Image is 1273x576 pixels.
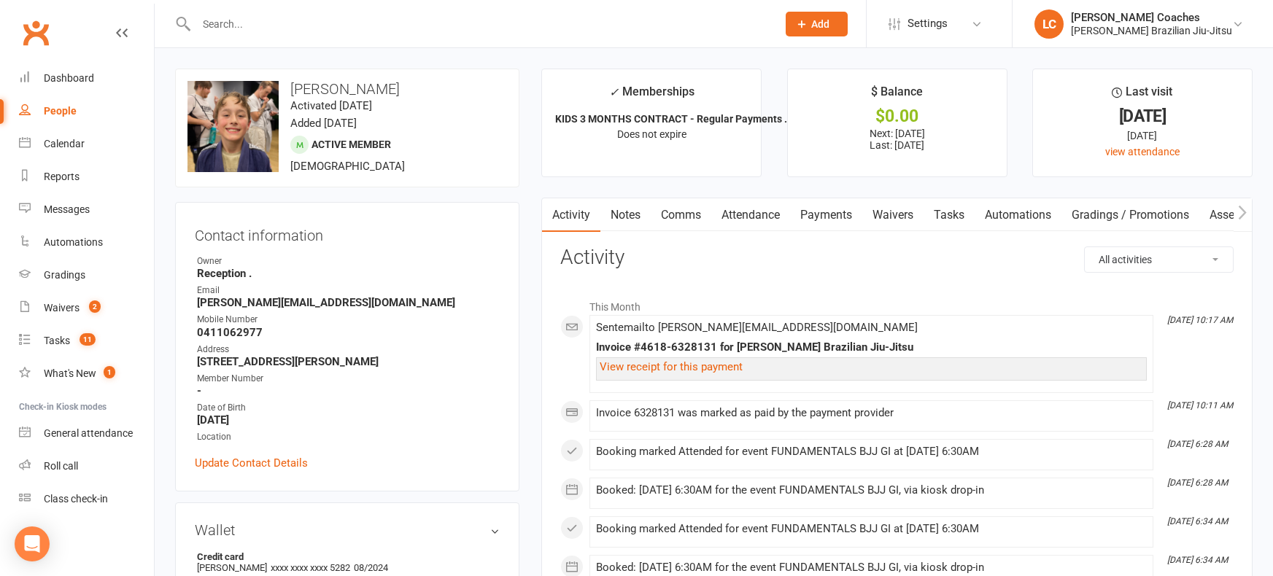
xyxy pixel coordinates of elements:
[44,367,96,379] div: What's New
[197,267,500,280] strong: Reception .
[1046,109,1239,124] div: [DATE]
[19,324,154,357] a: Tasks 11
[104,366,115,378] span: 1
[197,326,500,339] strong: 0411062977
[19,292,154,324] a: Waivers 2
[197,343,500,357] div: Address
[1071,24,1232,37] div: [PERSON_NAME] Brazilian Jiu-Jitsu
[44,138,85,149] div: Calendar
[975,198,1061,232] a: Automations
[1167,555,1228,565] i: [DATE] 6:34 AM
[44,171,80,182] div: Reports
[197,313,500,327] div: Mobile Number
[1167,315,1233,325] i: [DATE] 10:17 AM
[197,384,500,397] strong: -
[596,523,1147,535] div: Booking marked Attended for event FUNDAMENTALS BJJ GI at [DATE] 6:30AM
[786,12,848,36] button: Add
[609,82,694,109] div: Memberships
[1167,516,1228,526] i: [DATE] 6:34 AM
[1046,128,1239,144] div: [DATE]
[197,372,500,386] div: Member Number
[1167,400,1233,410] i: [DATE] 10:11 AM
[195,454,308,472] a: Update Contact Details
[1167,439,1228,449] i: [DATE] 6:28 AM
[15,526,50,561] div: Open Intercom Messenger
[290,117,357,130] time: Added [DATE]
[89,300,101,313] span: 2
[290,99,372,112] time: Activated [DATE]
[1061,198,1199,232] a: Gradings / Promotions
[19,450,154,483] a: Roll call
[596,561,1147,574] div: Booked: [DATE] 6:30AM for the event FUNDAMENTALS BJJ GI, via kiosk drop-in
[80,333,96,346] span: 11
[44,335,70,346] div: Tasks
[44,302,80,314] div: Waivers
[811,18,829,30] span: Add
[596,407,1147,419] div: Invoice 6328131 was marked as paid by the payment provider
[600,360,743,373] a: View receipt for this payment
[1167,478,1228,488] i: [DATE] 6:28 AM
[651,198,711,232] a: Comms
[617,128,686,140] span: Does not expire
[197,401,500,415] div: Date of Birth
[197,254,500,268] div: Owner
[19,417,154,450] a: General attendance kiosk mode
[187,81,279,172] img: image1697101311.png
[19,226,154,259] a: Automations
[790,198,862,232] a: Payments
[801,128,994,151] p: Next: [DATE] Last: [DATE]
[44,493,108,505] div: Class check-in
[596,321,918,334] span: Sent email to [PERSON_NAME][EMAIL_ADDRESS][DOMAIN_NAME]
[19,160,154,193] a: Reports
[195,222,500,244] h3: Contact information
[192,14,767,34] input: Search...
[44,269,85,281] div: Gradings
[1105,146,1180,157] a: view attendance
[44,236,103,248] div: Automations
[711,198,790,232] a: Attendance
[19,193,154,226] a: Messages
[44,72,94,84] div: Dashboard
[19,128,154,160] a: Calendar
[19,483,154,515] a: Class kiosk mode
[197,284,500,297] div: Email
[290,160,405,173] span: [DEMOGRAPHIC_DATA]
[542,198,600,232] a: Activity
[555,113,793,125] strong: KIDS 3 MONTHS CONTRACT - Regular Payments ...
[1112,82,1172,109] div: Last visit
[271,562,350,573] span: xxxx xxxx xxxx 5282
[862,198,924,232] a: Waivers
[197,296,500,309] strong: [PERSON_NAME][EMAIL_ADDRESS][DOMAIN_NAME]
[19,259,154,292] a: Gradings
[44,427,133,439] div: General attendance
[44,105,77,117] div: People
[908,7,948,40] span: Settings
[197,413,500,427] strong: [DATE]
[197,551,492,562] strong: Credit card
[596,445,1147,458] div: Booking marked Attended for event FUNDAMENTALS BJJ GI at [DATE] 6:30AM
[354,562,388,573] span: 08/2024
[19,62,154,95] a: Dashboard
[44,460,78,472] div: Roll call
[560,246,1234,269] h3: Activity
[197,355,500,368] strong: [STREET_ADDRESS][PERSON_NAME]
[19,95,154,128] a: People
[197,430,500,444] div: Location
[187,81,507,97] h3: [PERSON_NAME]
[44,203,90,215] div: Messages
[195,522,500,538] h3: Wallet
[801,109,994,124] div: $0.00
[924,198,975,232] a: Tasks
[1071,11,1232,24] div: [PERSON_NAME] Coaches
[1034,9,1064,39] div: LC
[195,549,500,575] li: [PERSON_NAME]
[596,484,1147,497] div: Booked: [DATE] 6:30AM for the event FUNDAMENTALS BJJ GI, via kiosk drop-in
[18,15,54,51] a: Clubworx
[312,139,391,150] span: Active member
[871,82,923,109] div: $ Balance
[596,341,1147,354] div: Invoice #4618-6328131 for [PERSON_NAME] Brazilian Jiu-Jitsu
[609,85,619,99] i: ✓
[560,292,1234,315] li: This Month
[19,357,154,390] a: What's New1
[600,198,651,232] a: Notes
